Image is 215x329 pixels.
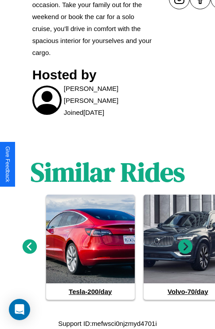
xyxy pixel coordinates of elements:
[4,146,11,182] div: Give Feedback
[9,299,30,320] div: Open Intercom Messenger
[46,195,135,300] a: Tesla-200/day
[64,106,104,118] p: Joined [DATE]
[32,67,156,82] h3: Hosted by
[64,82,156,106] p: [PERSON_NAME] [PERSON_NAME]
[46,283,135,300] h4: Tesla - 200 /day
[31,154,185,190] h1: Similar Rides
